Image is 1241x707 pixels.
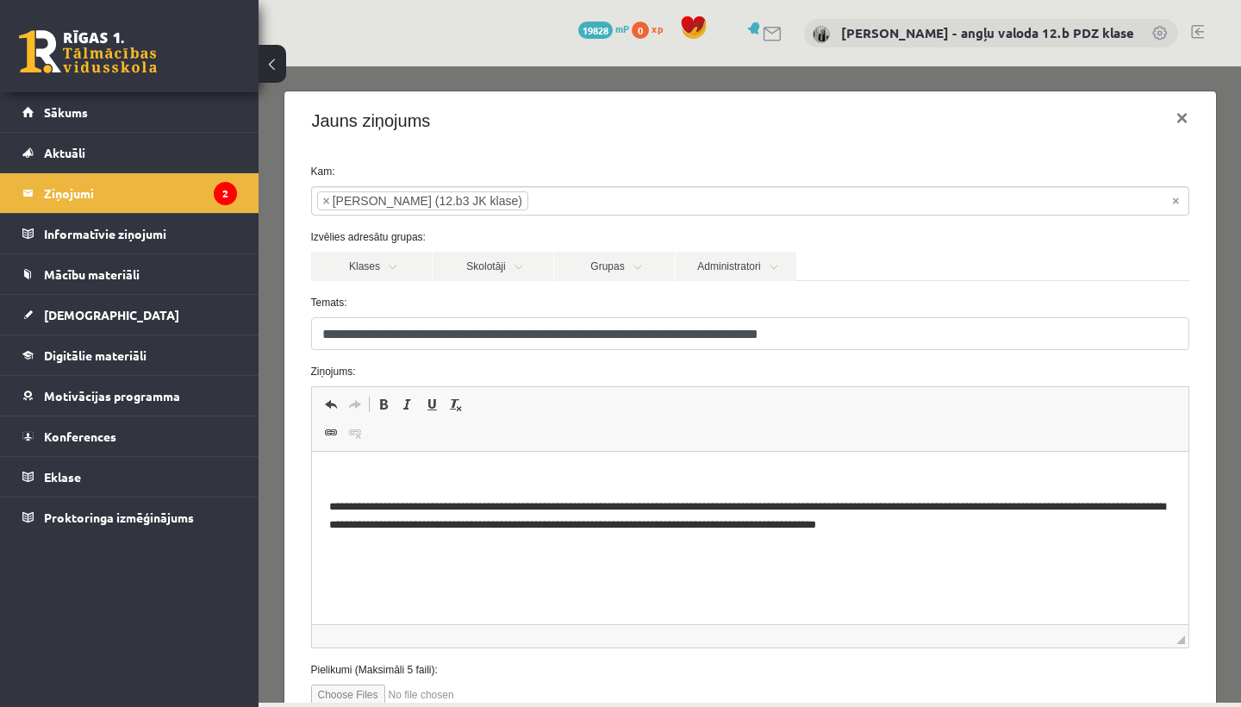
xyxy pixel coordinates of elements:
[53,41,172,67] h4: Jauns ziņojums
[22,214,237,253] a: Informatīvie ziņojumi
[40,97,944,113] label: Kam:
[841,24,1134,41] a: [PERSON_NAME] - angļu valoda 12.b PDZ klase
[19,30,157,73] a: Rīgas 1. Tālmācības vidusskola
[44,214,237,253] legend: Informatīvie ziņojumi
[44,347,147,363] span: Digitālie materiāli
[60,327,84,349] a: Undo (⌘+Z)
[174,185,295,215] a: Skolotāji
[615,22,629,35] span: mP
[84,327,109,349] a: Redo (⌘+Y)
[22,133,237,172] a: Aktuāli
[44,104,88,120] span: Sākums
[578,22,629,35] a: 19828 mP
[44,266,140,282] span: Mācību materiāli
[65,126,72,143] span: ×
[578,22,613,39] span: 19828
[113,327,137,349] a: Bold (⌘+B)
[40,228,944,244] label: Temats:
[903,28,943,76] button: ×
[44,429,116,444] span: Konferences
[84,355,109,378] a: Unlink
[59,125,270,144] li: Sarita Tauniņa (12.b3 JK klase)
[632,22,649,39] span: 0
[22,376,237,416] a: Motivācijas programma
[417,185,538,215] a: Administratori
[44,388,180,404] span: Motivācijas programma
[40,596,944,611] label: Pielikumi (Maksimāli 5 faili):
[40,163,944,178] label: Izvēlies adresātu grupas:
[22,416,237,456] a: Konferences
[44,173,237,213] legend: Ziņojumi
[214,182,237,205] i: 2
[914,126,920,143] span: Noņemt visus vienumus
[296,185,416,215] a: Grupas
[22,295,237,335] a: [DEMOGRAPHIC_DATA]
[22,254,237,294] a: Mācību materiāli
[60,355,84,378] a: Link (⌘+K)
[44,307,179,322] span: [DEMOGRAPHIC_DATA]
[918,569,926,578] span: Drag to resize
[44,145,85,160] span: Aktuāli
[632,22,671,35] a: 0 xp
[185,327,209,349] a: Remove Format
[137,327,161,349] a: Italic (⌘+I)
[161,327,185,349] a: Underline (⌘+U)
[652,22,663,35] span: xp
[22,92,237,132] a: Sākums
[44,469,81,485] span: Eklase
[22,335,237,375] a: Digitālie materiāli
[53,185,173,215] a: Klases
[44,510,194,525] span: Proktoringa izmēģinājums
[40,297,944,313] label: Ziņojums:
[22,497,237,537] a: Proktoringa izmēģinājums
[813,26,830,43] img: Agnese Vaškūna - angļu valoda 12.b PDZ klase
[22,457,237,497] a: Eklase
[53,385,930,558] iframe: Rich Text Editor, wiswyg-editor-47024985430240-1757438436-12
[22,173,237,213] a: Ziņojumi2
